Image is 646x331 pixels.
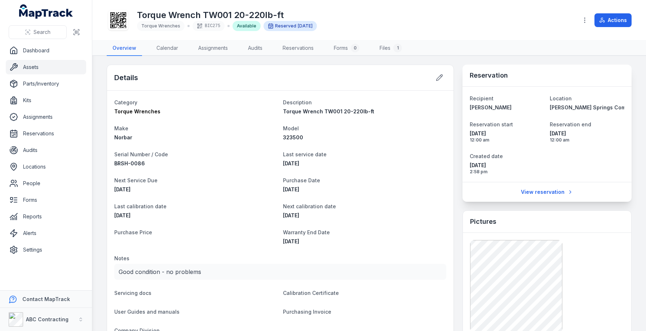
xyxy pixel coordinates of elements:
[328,41,365,56] a: Forms0
[6,160,86,174] a: Locations
[6,243,86,257] a: Settings
[193,41,234,56] a: Assignments
[114,160,145,166] span: BRSH-0086
[283,125,299,131] span: Model
[283,212,299,218] span: [DATE]
[151,41,184,56] a: Calendar
[242,41,268,56] a: Audits
[550,95,572,101] span: Location
[114,108,160,114] span: Torque Wrenches
[114,290,151,296] span: Servicing docs
[550,130,624,143] time: 26/05/2025, 12:00:00 am
[137,9,317,21] h1: Torque Wrench TW001 20-220lb-ft
[277,41,319,56] a: Reservations
[6,193,86,207] a: Forms
[283,99,312,105] span: Description
[6,93,86,108] a: Kits
[550,137,624,143] span: 12:00 am
[114,151,168,157] span: Serial Number / Code
[283,186,299,192] time: 15/11/2024, 11:00:00 am
[516,185,578,199] a: View reservation
[550,130,624,137] span: [DATE]
[470,217,496,227] h3: Pictures
[6,60,86,74] a: Assets
[283,177,320,183] span: Purchase Date
[114,73,138,83] h2: Details
[114,212,130,218] time: 13/01/2025, 11:00:00 am
[594,13,632,27] button: Actions
[6,176,86,191] a: People
[114,229,152,235] span: Purchase Price
[470,169,544,175] span: 2:58 pm
[470,130,544,143] time: 19/05/2025, 12:00:00 am
[22,296,70,302] strong: Contact MapTrack
[283,134,303,140] span: 323500
[470,162,544,169] span: [DATE]
[264,21,317,31] div: Reserved
[114,134,132,140] span: Norbar
[283,238,299,244] span: [DATE]
[114,212,130,218] span: [DATE]
[34,29,50,36] span: Search
[283,160,299,166] time: 13/12/2024, 11:00:00 am
[550,104,624,111] a: [PERSON_NAME] Springs Commercial Hub
[114,177,158,183] span: Next Service Due
[283,160,299,166] span: [DATE]
[6,226,86,240] a: Alerts
[114,309,180,315] span: User Guides and manuals
[114,125,128,131] span: Make
[351,44,359,52] div: 0
[470,70,508,80] h3: Reservation
[470,153,503,159] span: Created date
[283,290,339,296] span: Calibration Certificate
[470,130,544,137] span: [DATE]
[550,121,591,127] span: Reservation end
[470,137,544,143] span: 12:00 am
[6,110,86,124] a: Assignments
[470,121,513,127] span: Reservation start
[19,4,73,19] a: MapTrack
[26,316,68,322] strong: ABC Contracting
[283,238,299,244] time: 15/11/2027, 11:00:00 am
[393,44,402,52] div: 1
[9,25,67,39] button: Search
[283,212,299,218] time: 13/07/2025, 10:00:00 am
[233,21,261,31] div: Available
[6,209,86,224] a: Reports
[470,104,544,111] a: [PERSON_NAME]
[107,41,142,56] a: Overview
[119,267,442,277] p: Good condition - no problems
[114,255,129,261] span: Notes
[114,99,137,105] span: Category
[470,95,494,101] span: Recipient
[6,143,86,157] a: Audits
[114,186,130,192] time: 13/12/2025, 11:00:00 am
[298,23,313,29] span: [DATE]
[283,203,336,209] span: Next calibration date
[141,23,180,29] span: Torque Wrenches
[6,77,86,91] a: Parts/Inventory
[114,186,130,192] span: [DATE]
[283,108,374,114] span: Torque Wrench TW001 20-220lb-ft
[6,43,86,58] a: Dashboard
[283,229,330,235] span: Warranty End Date
[298,23,313,29] time: 19/05/2025, 12:00:00 am
[193,21,225,31] div: BIC275
[283,309,331,315] span: Purchasing Invoice
[470,162,544,175] time: 05/05/2025, 2:58:44 pm
[6,126,86,141] a: Reservations
[283,186,299,192] span: [DATE]
[374,41,408,56] a: Files1
[283,151,327,157] span: Last service date
[114,203,167,209] span: Last calibration date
